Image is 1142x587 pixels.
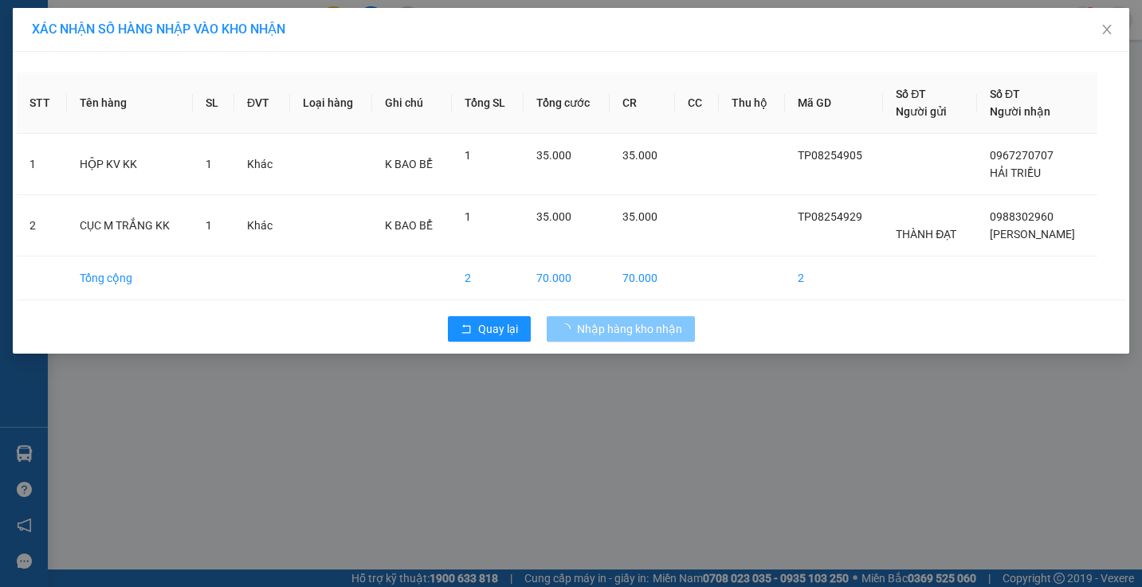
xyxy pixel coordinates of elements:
td: 2 [452,256,524,300]
span: TP08254929 [798,210,862,223]
span: 35.000 [622,210,657,223]
td: CỤC M TRẮNG KK [67,195,193,256]
span: 1 [206,219,212,232]
span: 1 [206,158,212,170]
span: THÀNH ĐẠT [896,228,956,241]
span: Người gửi [896,105,947,118]
button: Nhập hàng kho nhận [547,316,695,342]
td: 70.000 [524,256,610,300]
button: Close [1085,8,1129,53]
span: Người nhận [990,105,1050,118]
th: Tổng SL [452,72,524,134]
span: 1 [465,210,471,223]
span: K BAO BỂ [385,219,433,232]
td: 2 [17,195,67,256]
span: Số ĐT [896,88,926,100]
th: Thu hộ [719,72,786,134]
span: TP08254905 [798,149,862,162]
span: 0967270707 [990,149,1054,162]
td: Khác [234,134,290,195]
span: rollback [461,323,472,336]
th: ĐVT [234,72,290,134]
span: HẢI TRIỀU [990,166,1041,179]
span: 0988302960 [990,210,1054,223]
td: 2 [785,256,883,300]
span: 35.000 [536,210,571,223]
th: Ghi chú [372,72,452,134]
th: STT [17,72,67,134]
span: Nhập hàng kho nhận [577,320,682,338]
span: Số ĐT [990,88,1020,100]
td: 1 [17,134,67,195]
span: 1 [465,149,471,162]
span: Quay lại [478,320,518,338]
th: Loại hàng [290,72,372,134]
span: 35.000 [622,149,657,162]
td: Khác [234,195,290,256]
button: rollbackQuay lại [448,316,531,342]
td: 70.000 [610,256,676,300]
td: Tổng cộng [67,256,193,300]
th: SL [193,72,234,134]
span: 35.000 [536,149,571,162]
th: CC [675,72,718,134]
th: Tổng cước [524,72,610,134]
span: XÁC NHẬN SỐ HÀNG NHẬP VÀO KHO NHẬN [32,22,285,37]
th: Mã GD [785,72,883,134]
td: HỘP KV KK [67,134,193,195]
th: CR [610,72,676,134]
span: loading [559,323,577,335]
span: [PERSON_NAME] [990,228,1075,241]
span: close [1101,23,1113,36]
span: K BAO BỂ [385,158,433,170]
th: Tên hàng [67,72,193,134]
